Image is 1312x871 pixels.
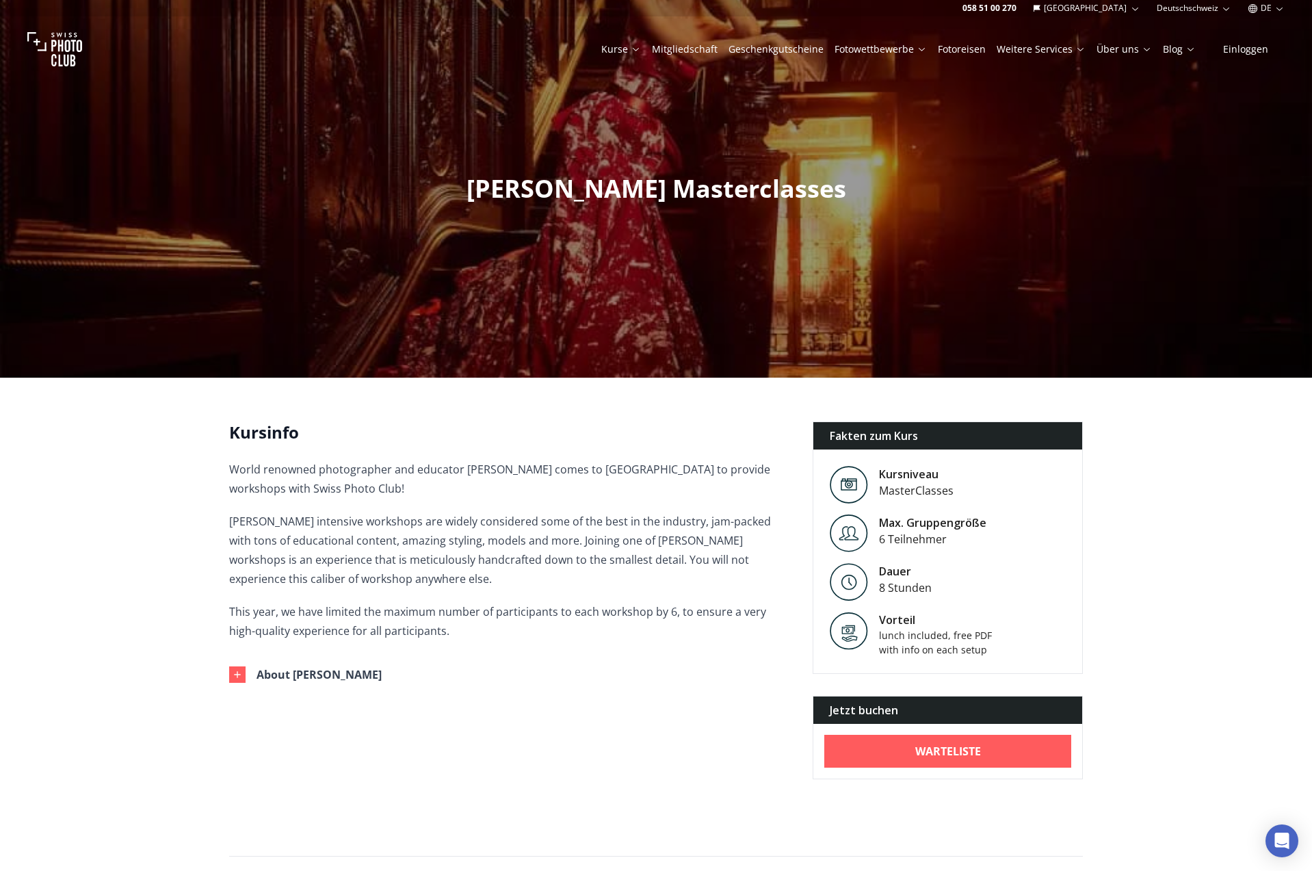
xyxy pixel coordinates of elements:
[723,40,829,59] button: Geschenkgutscheine
[1157,40,1201,59] button: Blog
[835,42,927,56] a: Fotowettbewerbe
[830,515,868,552] img: Level
[229,512,791,588] p: [PERSON_NAME] intensive workshops are widely considered some of the best in the industry, jam-pac...
[229,460,791,498] p: World renowned photographer and educator [PERSON_NAME] comes to [GEOGRAPHIC_DATA] to provide work...
[879,580,932,596] div: 8 Stunden
[830,563,868,601] img: Level
[257,665,382,684] div: About [PERSON_NAME]
[879,628,995,657] div: lunch included, free PDF with info on each setup
[879,466,954,482] div: Kursniveau
[991,40,1091,59] button: Weitere Services
[915,743,981,759] b: Warteliste
[824,735,1071,768] a: Warteliste
[1097,42,1152,56] a: Über uns
[879,531,986,547] div: 6 Teilnehmer
[829,40,932,59] button: Fotowettbewerbe
[601,42,641,56] a: Kurse
[27,22,82,77] img: Swiss photo club
[729,42,824,56] a: Geschenkgutscheine
[938,42,986,56] a: Fotoreisen
[229,602,791,640] p: This year, we have limited the maximum number of participants to each workshop by 6, to ensure a ...
[229,421,791,443] h2: Kursinfo
[652,42,718,56] a: Mitgliedschaft
[813,422,1082,450] div: Fakten zum Kurs
[879,482,954,499] div: MasterClasses
[879,612,995,628] div: Vorteil
[1163,42,1196,56] a: Blog
[467,172,846,205] span: [PERSON_NAME] Masterclasses
[1207,40,1285,59] button: Einloggen
[1265,824,1298,857] div: Open Intercom Messenger
[813,697,1082,724] div: Jetzt buchen
[997,42,1086,56] a: Weitere Services
[962,3,1016,14] a: 058 51 00 270
[1091,40,1157,59] button: Über uns
[830,466,868,504] img: Level
[596,40,646,59] button: Kurse
[646,40,723,59] button: Mitgliedschaft
[218,654,780,695] button: About [PERSON_NAME]
[932,40,991,59] button: Fotoreisen
[879,563,932,580] div: Dauer
[879,515,986,531] div: Max. Gruppengröße
[830,612,868,650] img: Vorteil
